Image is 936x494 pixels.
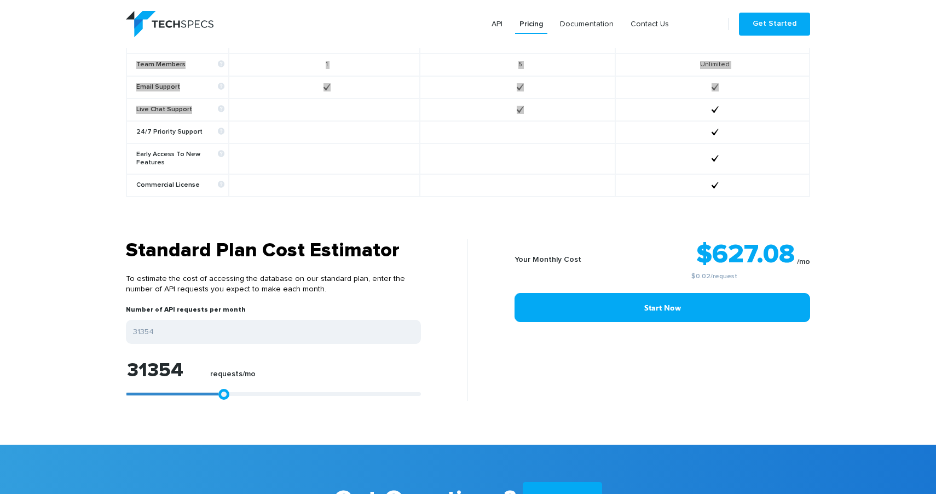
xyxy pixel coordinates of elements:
[126,239,421,263] h3: Standard Plan Cost Estimator
[556,14,618,34] a: Documentation
[739,13,810,36] a: Get Started
[136,181,224,189] b: Commercial License
[487,14,507,34] a: API
[126,263,421,306] p: To estimate the cost of accessing the database on our standard plan, enter the number of API requ...
[515,256,581,263] b: Your Monthly Cost
[691,273,710,280] a: $0.02
[515,14,547,34] a: Pricing
[136,151,224,167] b: Early Access To New Features
[136,106,224,114] b: Live Chat Support
[515,293,810,322] a: Start Now
[126,11,213,37] img: logo
[136,128,224,136] b: 24/7 Priority Support
[797,258,810,266] sub: /mo
[126,306,246,320] label: Number of API requests per month
[618,273,810,280] small: /request
[136,83,224,91] b: Email Support
[626,14,673,34] a: Contact Us
[136,61,224,69] b: Team Members
[615,54,810,76] td: Unlimited
[229,54,419,76] td: 1
[420,54,615,76] td: 5
[696,242,795,268] strong: $627.08
[210,370,256,384] label: requests/mo
[126,320,421,344] input: Enter your expected number of API requests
